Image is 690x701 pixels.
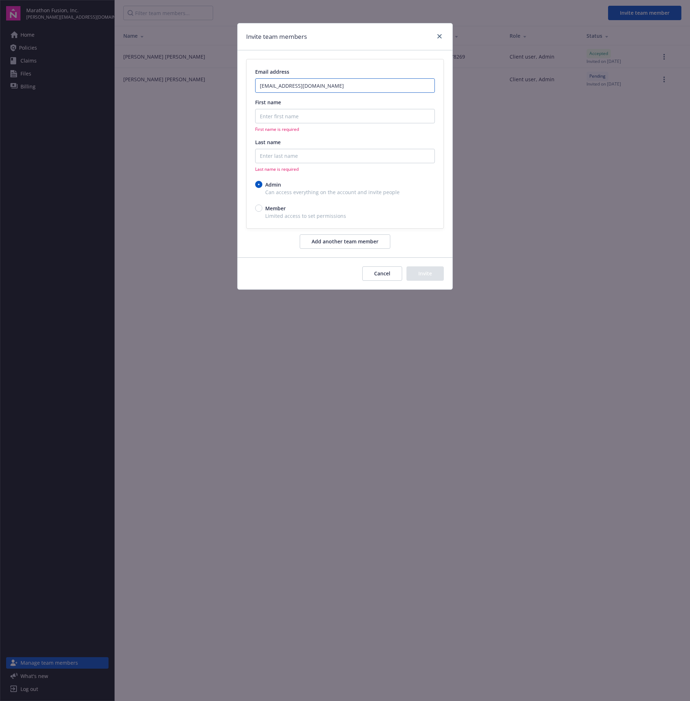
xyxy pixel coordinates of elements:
[435,32,444,41] a: close
[255,149,435,163] input: Enter last name
[255,205,262,212] input: Member
[255,212,435,220] span: Limited access to set permissions
[255,68,289,75] span: Email address
[255,109,435,123] input: Enter first name
[265,181,281,188] span: Admin
[255,166,435,172] span: Last name is required
[255,139,281,146] span: Last name
[255,99,281,106] span: First name
[255,181,262,188] input: Admin
[265,205,286,212] span: Member
[255,78,435,93] input: Enter an email address
[246,59,444,228] div: email
[300,234,390,249] button: Add another team member
[255,126,435,132] span: First name is required
[362,266,402,281] button: Cancel
[255,188,435,196] span: Can access everything on the account and invite people
[246,32,307,41] h1: Invite team members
